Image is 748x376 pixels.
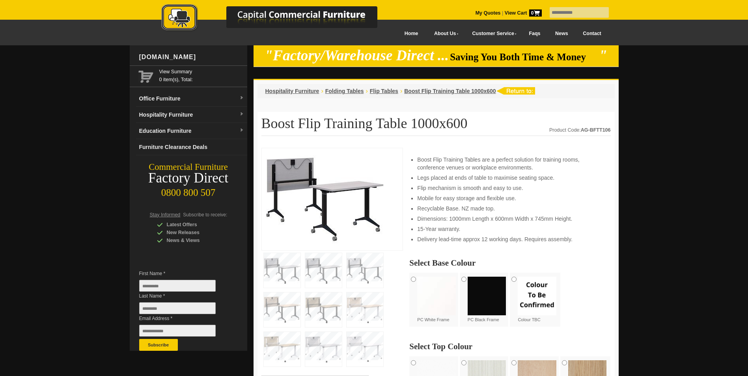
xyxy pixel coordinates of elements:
a: View Cart0 [503,10,541,16]
a: Folding Tables [325,88,364,94]
a: Hospitality Furnituredropdown [136,107,247,123]
em: "Factory/Warehouse Direct ... [265,47,449,63]
img: dropdown [239,96,244,101]
li: › [366,87,367,95]
strong: AG-BFTT106 [581,127,611,133]
h2: Select Top Colour [409,342,610,350]
li: Legs placed at ends of table to maximise seating space. [417,174,603,182]
span: Delivery lead-time approx 12 working days. Requires assembly. [417,236,572,242]
span: 0 [529,9,542,17]
img: PC White Frame [417,277,456,315]
div: 0800 800 507 [130,183,247,198]
strong: View Cart [505,10,542,16]
div: News & Views [157,236,232,244]
div: Product Code: [549,126,611,134]
em: " [599,47,607,63]
div: [DOMAIN_NAME] [136,45,247,69]
span: Stay Informed [150,212,181,218]
div: Latest Offers [157,221,232,229]
h2: Select Base Colour [409,259,610,267]
li: Mobile for easy storage and flexible use. [417,194,603,202]
a: Furniture Clearance Deals [136,139,247,155]
a: Faqs [522,25,548,43]
label: Colour TBC [518,277,556,323]
img: Boost Flip Training Table 1000x600 [266,152,384,244]
img: Colour TBC [518,277,556,315]
li: Dimensions: 1000mm Length x 600mm Width x 745mm Height. [417,215,603,223]
a: About Us [425,25,463,43]
img: Capital Commercial Furniture Logo [140,4,416,33]
input: First Name * [139,280,216,292]
span: Subscribe to receive: [183,212,227,218]
input: Email Address * [139,325,216,337]
li: › [400,87,402,95]
div: New Releases [157,229,232,236]
li: Recyclable Base. NZ made top. [417,205,603,212]
span: Email Address * [139,315,228,322]
a: View Summary [159,68,244,76]
img: PC Black Frame [468,277,506,315]
a: Office Furnituredropdown [136,91,247,107]
a: Contact [575,25,608,43]
span: First Name * [139,270,228,277]
img: dropdown [239,112,244,117]
span: Saving You Both Time & Money [450,52,598,62]
a: Customer Service [463,25,521,43]
a: Boost Flip Training Table 1000x600 [404,88,496,94]
li: Boost Flip Training Tables are a perfect solution for training rooms, conference venues or workpl... [417,156,603,171]
label: PC Black Frame [468,277,506,323]
a: News [548,25,575,43]
img: dropdown [239,128,244,133]
li: Flip mechanism is smooth and easy to use. [417,184,603,192]
span: Last Name * [139,292,228,300]
a: Hospitality Furniture [265,88,319,94]
a: Flip Tables [370,88,398,94]
li: 15-Year warranty. [417,225,603,233]
a: Capital Commercial Furniture Logo [140,4,416,35]
li: › [321,87,323,95]
input: Last Name * [139,302,216,314]
a: Education Furnituredropdown [136,123,247,139]
div: Factory Direct [130,173,247,184]
div: Commercial Furniture [130,162,247,173]
label: PC White Frame [417,277,456,323]
h1: Boost Flip Training Table 1000x600 [261,116,611,136]
img: return to [496,87,535,95]
button: Subscribe [139,339,178,351]
a: My Quotes [476,10,501,16]
span: 0 item(s), Total: [159,68,244,82]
